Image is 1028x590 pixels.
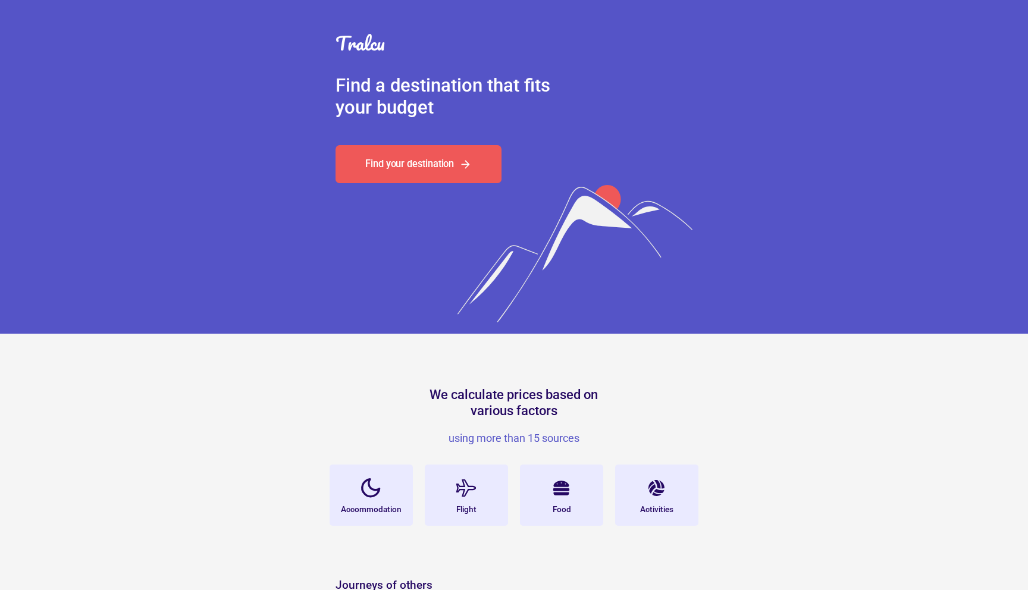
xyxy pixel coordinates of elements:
[365,159,454,169] div: Find your destination
[553,506,571,514] div: Food
[336,30,385,57] a: Tralcu
[640,506,673,514] div: Activities
[341,506,402,514] div: Accommodation
[456,506,477,514] div: Flight
[336,146,502,184] a: Find your destination
[425,433,603,444] div: using more than 15 sources
[426,387,602,419] div: We calculate prices based on various factors
[336,74,571,118] div: Find a destination that fits your budget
